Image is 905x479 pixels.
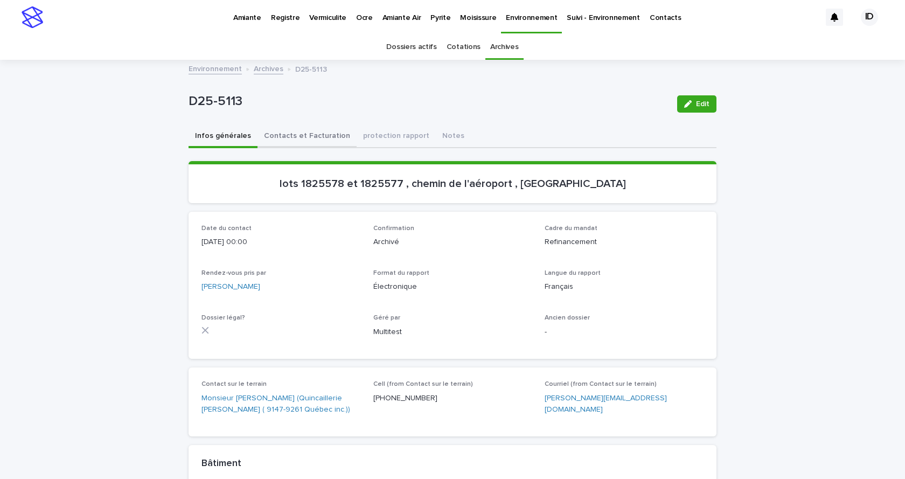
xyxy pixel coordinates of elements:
[189,62,242,74] a: Environnement
[447,34,481,60] a: Cotations
[373,237,532,248] p: Archivé
[545,281,704,293] p: Français
[189,126,257,148] button: Infos générales
[373,315,400,321] span: Géré par
[201,177,704,190] p: lots 1825578 et 1825577 , chemin de l'aéroport , [GEOGRAPHIC_DATA]
[201,281,260,293] a: [PERSON_NAME]
[545,394,667,413] a: [PERSON_NAME][EMAIL_ADDRESS][DOMAIN_NAME]
[373,281,532,293] p: Électronique
[373,270,429,276] span: Format du rapport
[373,393,532,404] p: [PHONE_NUMBER]
[545,237,704,248] p: Refinancement
[677,95,716,113] button: Edit
[386,34,436,60] a: Dossiers actifs
[201,225,252,232] span: Date du contact
[696,100,709,108] span: Edit
[295,63,327,74] p: D25-5113
[545,327,704,338] p: -
[545,315,590,321] span: Ancien dossier
[373,327,532,338] p: Multitest
[201,315,245,321] span: Dossier légal?
[201,270,266,276] span: Rendez-vous pris par
[22,6,43,28] img: stacker-logo-s-only.png
[545,381,657,387] span: Courriel (from Contact sur le terrain)
[490,34,519,60] a: Archives
[373,225,414,232] span: Confirmation
[201,458,241,470] h2: Bâtiment
[436,126,471,148] button: Notes
[201,381,267,387] span: Contact sur le terrain
[357,126,436,148] button: protection rapport
[545,270,601,276] span: Langue du rapport
[189,94,669,109] p: D25-5113
[373,381,473,387] span: Cell (from Contact sur le terrain)
[861,9,878,26] div: ID
[254,62,283,74] a: Archives
[201,393,360,415] a: Monsieur [PERSON_NAME] (Quincaillerie [PERSON_NAME] ( 9147-9261 Québec inc.))
[545,225,597,232] span: Cadre du mandat
[257,126,357,148] button: Contacts et Facturation
[201,237,360,248] p: [DATE] 00:00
